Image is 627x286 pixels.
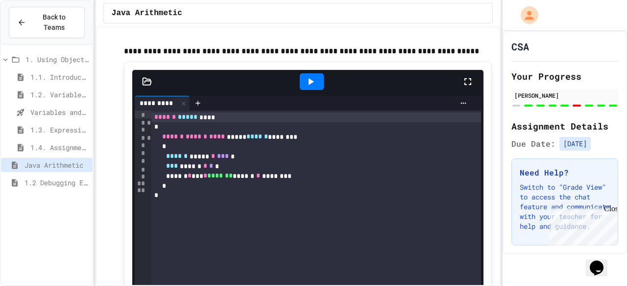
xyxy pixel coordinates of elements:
[4,4,68,62] div: Chat with us now!Close
[112,7,182,19] span: Java Arithmetic
[25,54,89,65] span: 1. Using Objects and Methods
[514,91,615,100] div: [PERSON_NAME]
[511,119,618,133] h2: Assignment Details
[546,204,617,246] iframe: chat widget
[520,182,610,231] p: Switch to "Grade View" to access the chat feature and communicate with your teacher for help and ...
[511,138,555,150] span: Due Date:
[32,12,76,33] span: Back to Teams
[30,107,89,117] span: Variables and Data Types - Quiz
[9,7,85,38] button: Back to Teams
[24,177,89,188] span: 1.2 Debugging Exercise
[24,160,89,170] span: Java Arithmetic
[511,69,618,83] h2: Your Progress
[520,167,610,178] h3: Need Help?
[559,137,591,151] span: [DATE]
[30,89,89,100] span: 1.2. Variables and Data Types
[510,4,541,26] div: My Account
[30,142,89,153] span: 1.4. Assignment and Input
[30,72,89,82] span: 1.1. Introduction to Algorithms, Programming, and Compilers
[511,40,529,53] h1: CSA
[30,125,89,135] span: 1.3. Expressions and Output [New]
[586,247,617,276] iframe: chat widget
